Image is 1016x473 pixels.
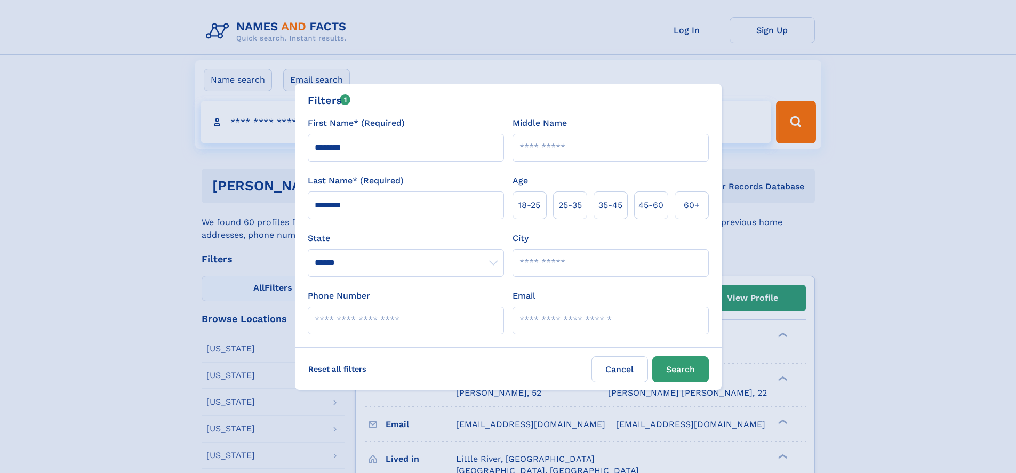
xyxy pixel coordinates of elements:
[308,117,405,130] label: First Name* (Required)
[598,199,622,212] span: 35‑45
[518,199,540,212] span: 18‑25
[308,232,504,245] label: State
[308,92,351,108] div: Filters
[638,199,663,212] span: 45‑60
[308,174,404,187] label: Last Name* (Required)
[558,199,582,212] span: 25‑35
[301,356,373,382] label: Reset all filters
[513,232,529,245] label: City
[591,356,648,382] label: Cancel
[513,117,567,130] label: Middle Name
[652,356,709,382] button: Search
[513,290,535,302] label: Email
[684,199,700,212] span: 60+
[513,174,528,187] label: Age
[308,290,370,302] label: Phone Number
